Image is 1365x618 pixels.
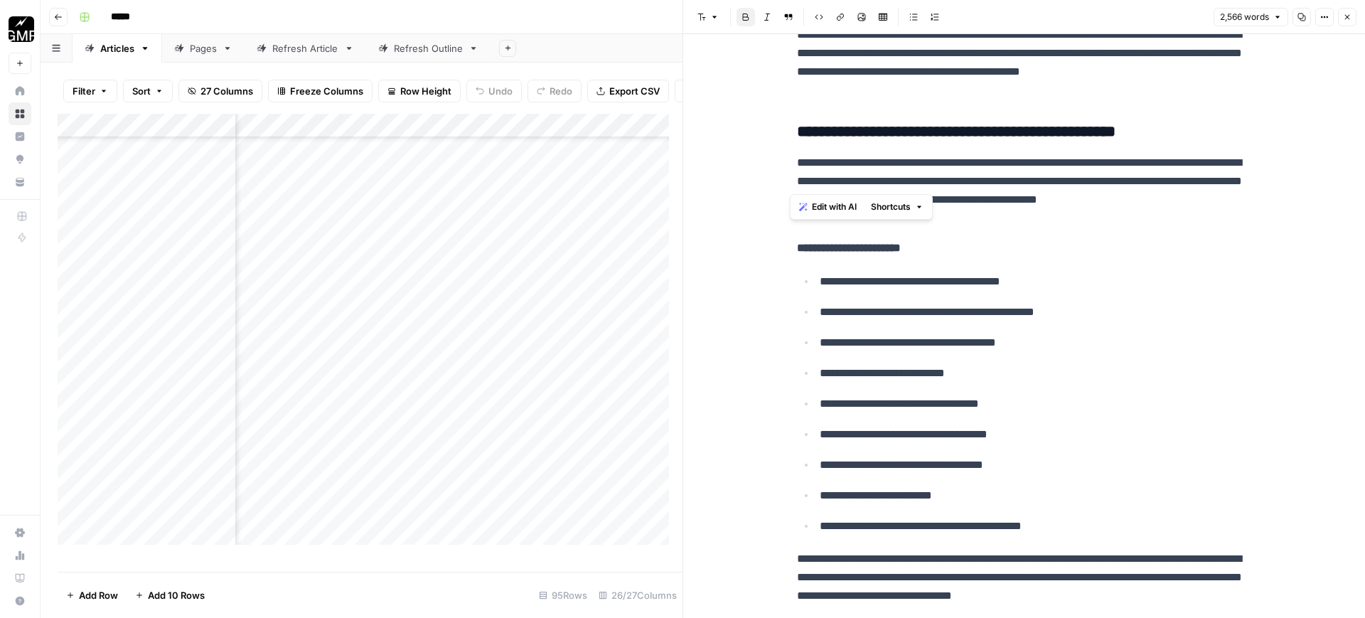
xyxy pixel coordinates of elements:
span: 27 Columns [200,84,253,98]
span: Filter [73,84,95,98]
button: 2,566 words [1214,8,1288,26]
a: Opportunities [9,148,31,171]
div: 26/27 Columns [593,584,682,607]
a: Browse [9,102,31,125]
button: Undo [466,80,522,102]
span: Shortcuts [871,201,911,213]
div: Articles [100,41,134,55]
span: Freeze Columns [290,84,363,98]
div: Refresh Article [272,41,338,55]
span: Edit with AI [812,201,857,213]
span: Export CSV [609,84,660,98]
a: Home [9,80,31,102]
span: Redo [550,84,572,98]
a: Your Data [9,171,31,193]
a: Refresh Article [245,34,366,63]
span: Sort [132,84,151,98]
button: Export CSV [587,80,669,102]
button: Shortcuts [865,198,929,216]
div: Refresh Outline [394,41,463,55]
a: Insights [9,125,31,148]
a: Usage [9,544,31,567]
span: 2,566 words [1220,11,1269,23]
button: Row Height [378,80,461,102]
button: Add 10 Rows [127,584,213,607]
button: Filter [63,80,117,102]
span: Add Row [79,588,118,602]
button: Help + Support [9,590,31,612]
a: Learning Hub [9,567,31,590]
span: Row Height [400,84,451,98]
a: Articles [73,34,162,63]
span: Undo [488,84,513,98]
button: Edit with AI [793,198,862,216]
span: Add 10 Rows [148,588,205,602]
button: 27 Columns [178,80,262,102]
a: Settings [9,521,31,544]
img: Growth Marketing Pro Logo [9,16,34,42]
div: Pages [190,41,217,55]
button: Freeze Columns [268,80,373,102]
a: Refresh Outline [366,34,491,63]
button: Redo [528,80,582,102]
div: 95 Rows [533,584,593,607]
button: Sort [123,80,173,102]
a: Pages [162,34,245,63]
button: Add Row [58,584,127,607]
button: Workspace: Growth Marketing Pro [9,11,31,47]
